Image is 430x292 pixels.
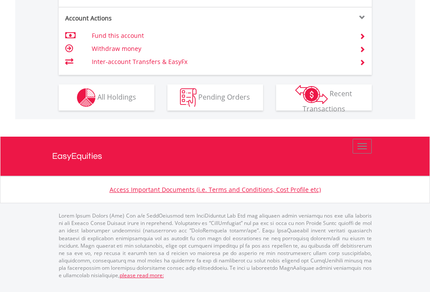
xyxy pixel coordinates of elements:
[167,84,263,111] button: Pending Orders
[59,84,154,111] button: All Holdings
[59,212,372,279] p: Lorem Ipsum Dolors (Ame) Con a/e SeddOeiusmod tem InciDiduntut Lab Etd mag aliquaen admin veniamq...
[295,85,328,104] img: transactions-zar-wht.png
[97,92,136,101] span: All Holdings
[120,272,164,279] a: please read more:
[92,29,349,42] td: Fund this account
[276,84,372,111] button: Recent Transactions
[52,137,378,176] a: EasyEquities
[77,88,96,107] img: holdings-wht.png
[92,42,349,55] td: Withdraw money
[180,88,197,107] img: pending_instructions-wht.png
[110,185,321,194] a: Access Important Documents (i.e. Terms and Conditions, Cost Profile etc)
[92,55,349,68] td: Inter-account Transfers & EasyFx
[198,92,250,101] span: Pending Orders
[59,14,215,23] div: Account Actions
